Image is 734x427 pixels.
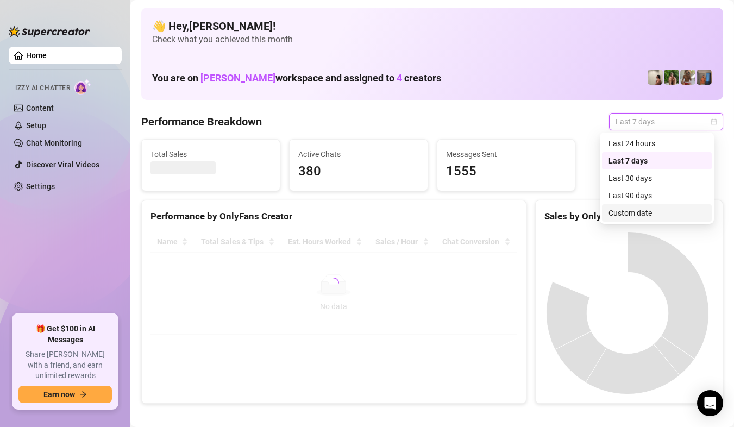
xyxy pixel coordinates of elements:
[152,18,712,34] h4: 👋 Hey, [PERSON_NAME] !
[18,386,112,403] button: Earn nowarrow-right
[26,139,82,147] a: Chat Monitoring
[664,70,679,85] img: Nathaniel
[711,118,717,125] span: calendar
[602,169,712,187] div: Last 30 days
[697,390,723,416] div: Open Intercom Messenger
[298,161,419,182] span: 380
[18,349,112,381] span: Share [PERSON_NAME] with a friend, and earn unlimited rewards
[680,70,695,85] img: Nathaniel
[608,172,705,184] div: Last 30 days
[9,26,90,37] img: logo-BBDzfeDw.svg
[150,209,517,224] div: Performance by OnlyFans Creator
[608,137,705,149] div: Last 24 hours
[26,160,99,169] a: Discover Viral Videos
[26,104,54,112] a: Content
[150,148,271,160] span: Total Sales
[602,135,712,152] div: Last 24 hours
[18,324,112,345] span: 🎁 Get $100 in AI Messages
[602,204,712,222] div: Custom date
[608,207,705,219] div: Custom date
[544,209,714,224] div: Sales by OnlyFans Creator
[79,391,87,398] span: arrow-right
[15,83,70,93] span: Izzy AI Chatter
[602,152,712,169] div: Last 7 days
[200,72,275,84] span: [PERSON_NAME]
[697,70,712,85] img: Wayne
[608,155,705,167] div: Last 7 days
[141,114,262,129] h4: Performance Breakdown
[397,72,402,84] span: 4
[298,148,419,160] span: Active Chats
[602,187,712,204] div: Last 90 days
[26,121,46,130] a: Setup
[446,161,567,182] span: 1555
[648,70,663,85] img: Ralphy
[26,51,47,60] a: Home
[152,72,441,84] h1: You are on workspace and assigned to creators
[608,190,705,202] div: Last 90 days
[74,79,91,95] img: AI Chatter
[616,114,717,130] span: Last 7 days
[26,182,55,191] a: Settings
[446,148,567,160] span: Messages Sent
[43,390,75,399] span: Earn now
[327,276,341,291] span: loading
[152,34,712,46] span: Check what you achieved this month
